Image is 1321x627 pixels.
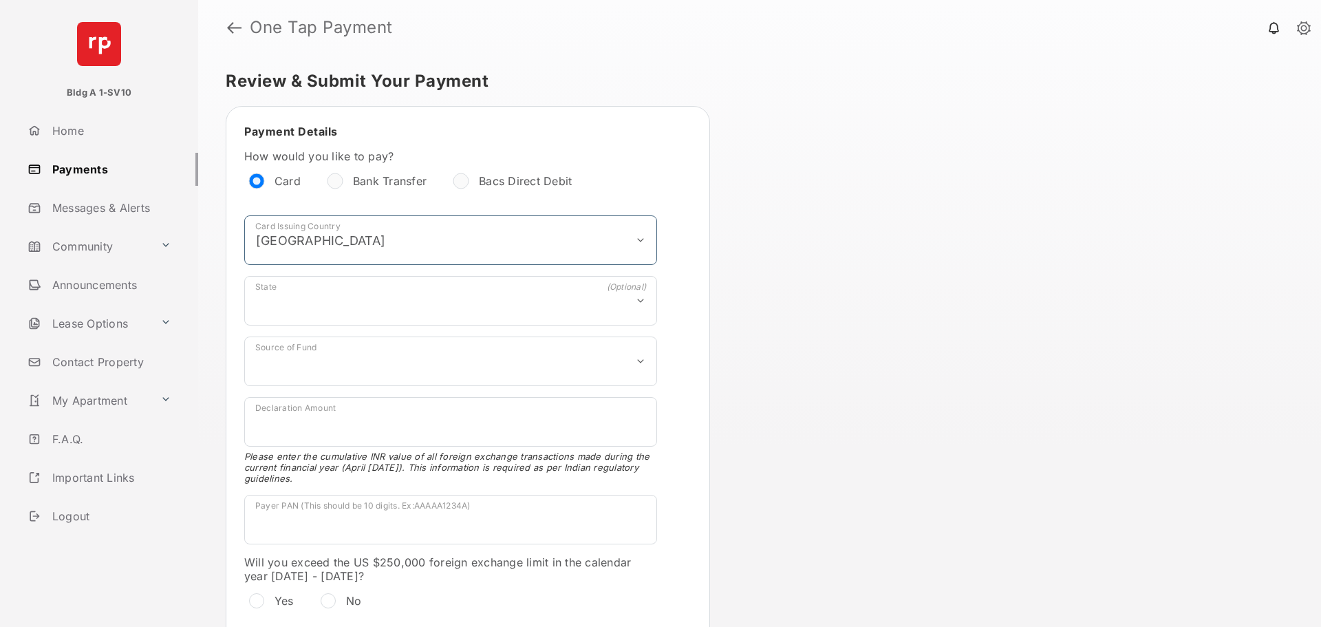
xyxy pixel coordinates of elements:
a: Lease Options [22,307,155,340]
a: Announcements [22,268,198,301]
label: Bacs Direct Debit [479,174,572,188]
a: F.A.Q. [22,423,198,456]
label: Card [275,174,301,188]
a: Contact Property [22,346,198,379]
label: How would you like to pay? [244,149,657,163]
a: Logout [22,500,198,533]
a: Payments [22,153,198,186]
span: Payment Details [244,125,338,138]
p: Bldg A 1-SV10 [67,86,131,100]
span: Please enter the cumulative INR value of all foreign exchange transactions made during the curren... [244,451,657,484]
label: Bank Transfer [353,174,427,188]
label: Will you exceed the US $250,000 foreign exchange limit in the calendar year [DATE] - [DATE]? [244,555,657,583]
strong: One Tap Payment [250,19,393,36]
img: svg+xml;base64,PHN2ZyB4bWxucz0iaHR0cDovL3d3dy53My5vcmcvMjAwMC9zdmciIHdpZHRoPSI2NCIgaGVpZ2h0PSI2NC... [77,22,121,66]
label: Yes [275,594,294,608]
a: Messages & Alerts [22,191,198,224]
a: My Apartment [22,384,155,417]
a: Community [22,230,155,263]
a: Important Links [22,461,177,494]
h5: Review & Submit Your Payment [226,73,1282,89]
a: Home [22,114,198,147]
label: No [346,594,362,608]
